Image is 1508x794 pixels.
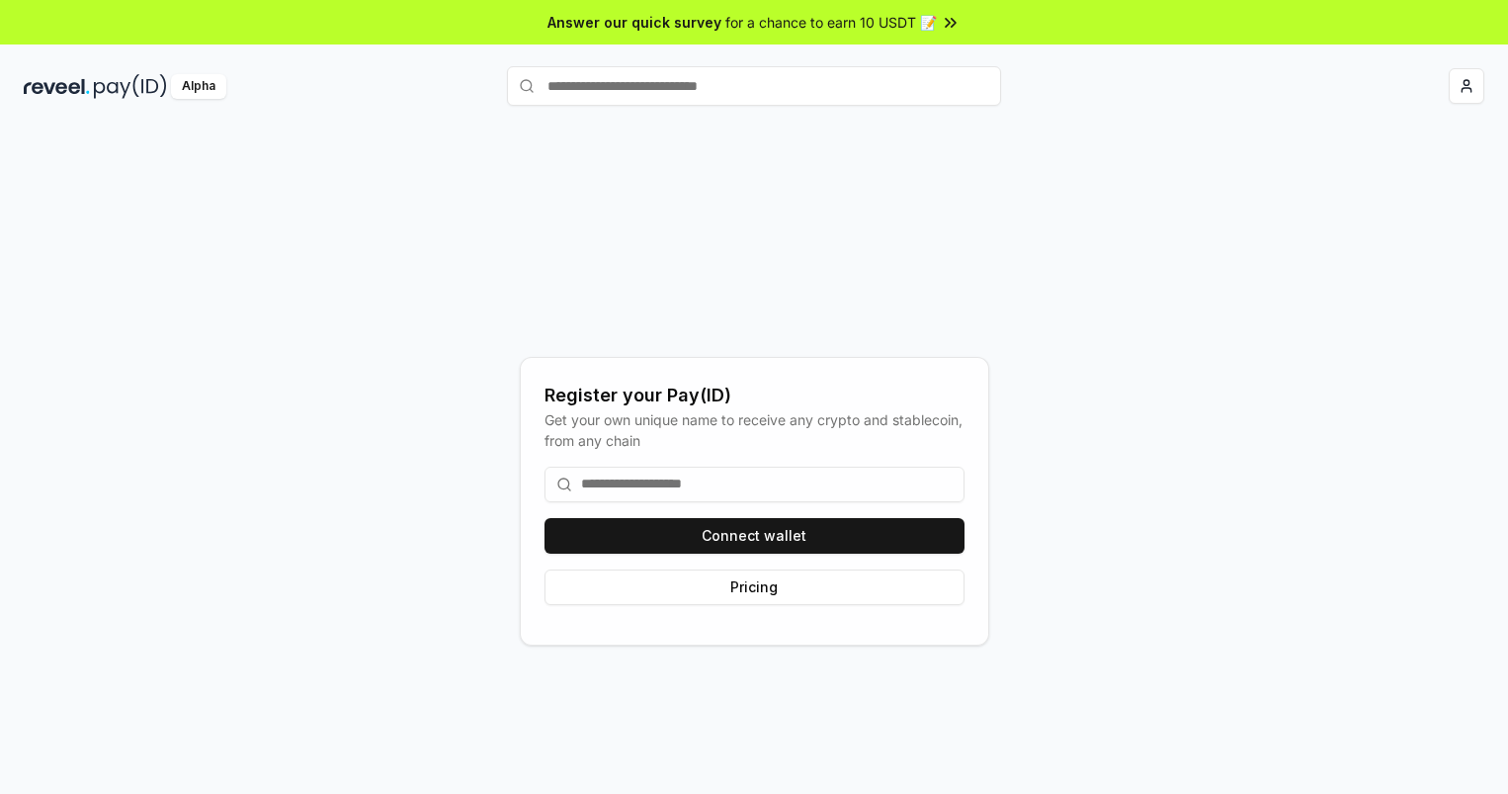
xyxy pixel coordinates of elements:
img: reveel_dark [24,74,90,99]
div: Get your own unique name to receive any crypto and stablecoin, from any chain [545,409,964,451]
div: Alpha [171,74,226,99]
span: Answer our quick survey [547,12,721,33]
span: for a chance to earn 10 USDT 📝 [725,12,937,33]
button: Connect wallet [545,518,964,554]
img: pay_id [94,74,167,99]
button: Pricing [545,570,964,605]
div: Register your Pay(ID) [545,382,964,409]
